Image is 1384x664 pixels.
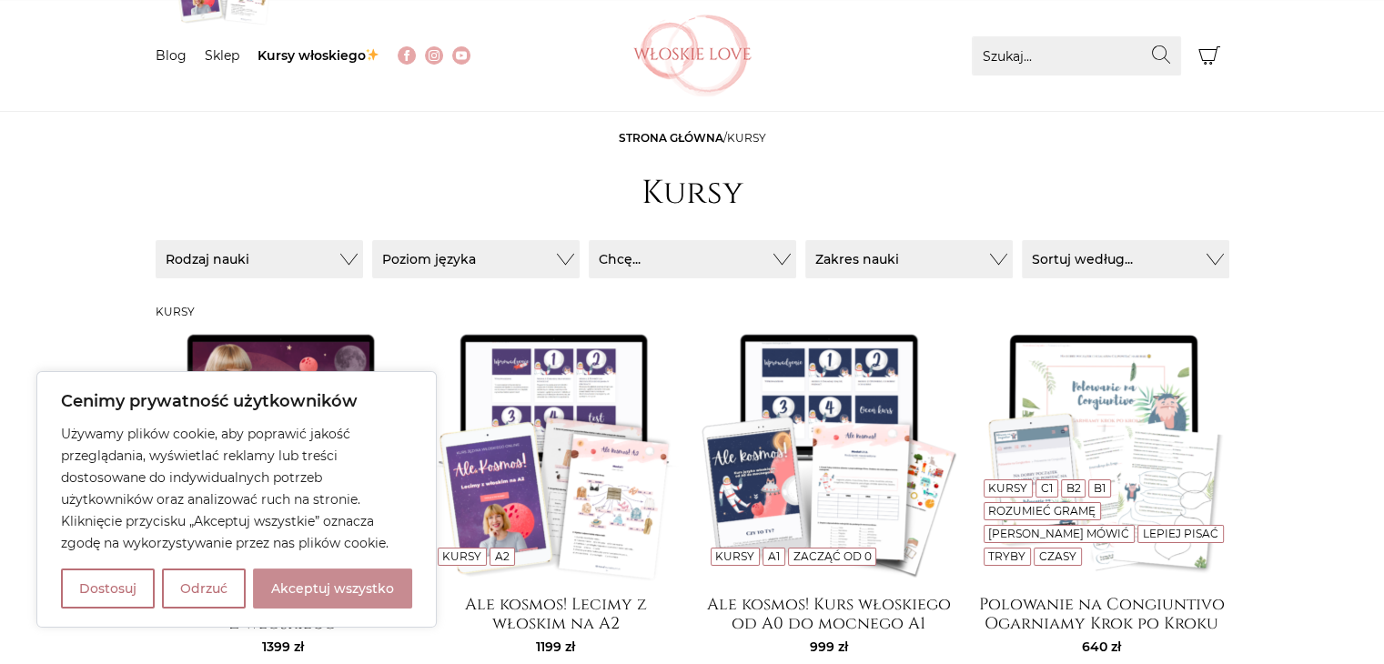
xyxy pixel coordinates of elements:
a: Kursy [715,549,754,563]
button: Poziom języka [372,240,580,278]
span: 1199 [536,639,575,655]
a: [PERSON_NAME] mówić [988,527,1129,540]
a: Zacząć od 0 [793,549,871,563]
span: Kursy [727,131,766,145]
button: Koszyk [1190,36,1229,75]
a: B1 [1094,481,1106,495]
a: Rozumieć gramę [988,504,1096,518]
button: Chcę... [589,240,796,278]
p: Używamy plików cookie, aby poprawić jakość przeglądania, wyświetlać reklamy lub treści dostosowan... [61,423,412,554]
a: Strona główna [619,131,723,145]
a: Ale kosmos! Kurs włoskiego od A0 do mocnego A1 [702,595,956,631]
button: Dostosuj [61,568,155,609]
a: Sklep [205,47,239,64]
a: Kursy [988,481,1027,495]
a: B2 [1066,481,1080,495]
a: A1 [768,549,780,563]
a: A2 [495,549,510,563]
img: Włoskielove [633,15,752,96]
span: 1399 [262,639,304,655]
a: Kursy włoskiego [258,47,380,64]
h1: Kursy [641,174,743,213]
p: Cenimy prywatność użytkowników [61,390,412,412]
button: Zakres nauki [805,240,1013,278]
a: C1 [1041,481,1053,495]
a: Czasy [1039,549,1076,563]
a: Tryby [988,549,1025,563]
a: Kursy [442,549,481,563]
button: Sortuj według... [1022,240,1229,278]
button: Rodzaj nauki [156,240,363,278]
a: Lepiej pisać [1143,527,1218,540]
input: Szukaj... [972,36,1181,75]
h3: Kursy [156,306,1229,318]
a: Polowanie na Congiuntivo Ogarniamy Krok po Kroku [975,595,1229,631]
a: Blog [156,47,187,64]
img: ✨ [366,48,379,61]
button: Odrzuć [162,568,246,609]
span: / [619,131,766,145]
span: 999 [810,639,848,655]
a: Ale kosmos! Lecimy z włoskim na A2 [429,595,683,631]
span: 640 [1082,639,1121,655]
button: Akceptuj wszystko [253,568,412,609]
